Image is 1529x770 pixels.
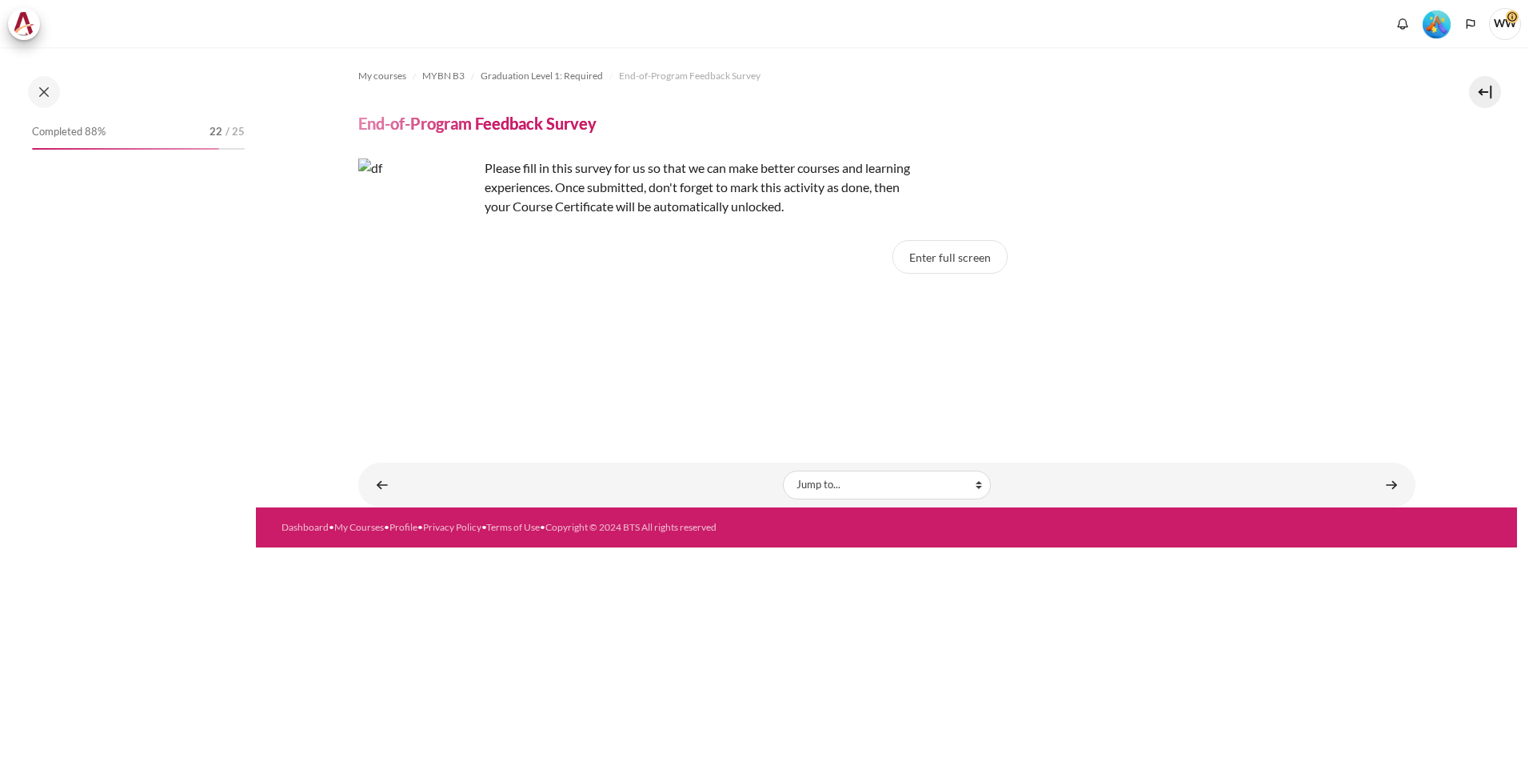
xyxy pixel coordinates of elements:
[1489,8,1521,40] span: WW
[422,66,465,86] a: MYBN B3
[1489,8,1521,40] a: User menu
[281,521,329,533] a: Dashboard
[422,69,465,83] span: MYBN B3
[1391,12,1415,36] div: Show notification window with no new notifications
[358,113,597,134] h4: End-of-Program Feedback Survey
[281,520,956,535] div: • • • • •
[358,63,1415,89] nav: Navigation bar
[389,521,417,533] a: Profile
[366,469,398,500] a: ◄ STAR Project Submission
[545,521,717,533] a: Copyright © 2024 BTS All rights reserved
[486,521,540,533] a: Terms of Use
[210,124,222,140] span: 22
[481,66,603,86] a: Graduation Level 1: Required
[13,12,35,36] img: Architeck
[767,290,1007,410] iframe: End-of-Program Feedback Survey
[1416,9,1457,38] a: Level #5
[32,148,219,150] div: 88%
[358,158,478,279] img: df
[8,8,48,40] a: Architeck Architeck
[256,47,1517,507] section: Content
[1423,9,1451,38] div: Level #5
[423,521,481,533] a: Privacy Policy
[1375,469,1407,500] a: Time to Meet with and Brief Your Boss #2 ►
[358,66,406,86] a: My courses
[358,158,918,216] p: Please fill in this survey for us so that we can make better courses and learning experiences. On...
[892,240,1008,274] button: Enter full screen
[1459,12,1483,36] button: Languages
[32,124,106,140] span: Completed 88%
[334,521,384,533] a: My Courses
[619,66,761,86] a: End-of-Program Feedback Survey
[226,124,245,140] span: / 25
[1423,10,1451,38] img: Level #5
[358,69,406,83] span: My courses
[619,69,761,83] span: End-of-Program Feedback Survey
[481,69,603,83] span: Graduation Level 1: Required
